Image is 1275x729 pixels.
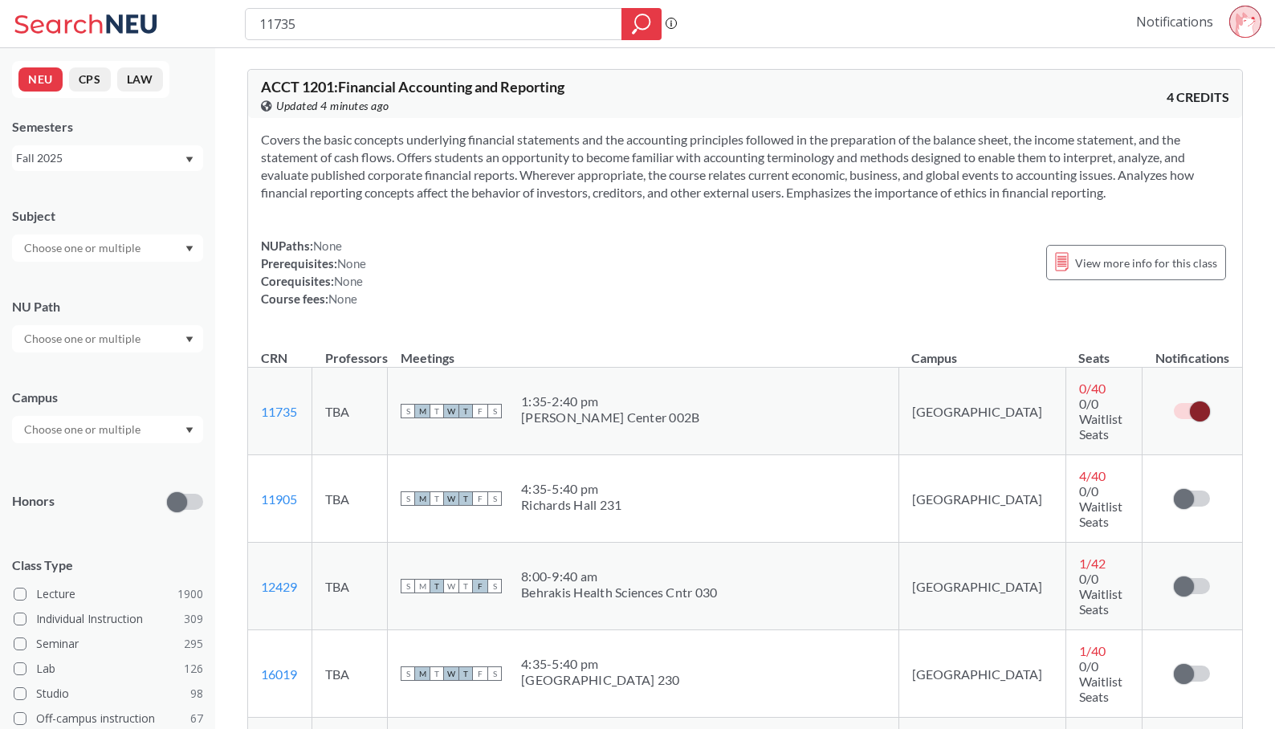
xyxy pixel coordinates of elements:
span: M [415,666,430,681]
svg: Dropdown arrow [185,427,193,434]
span: S [401,666,415,681]
label: Off-campus instruction [14,708,203,729]
span: F [473,579,487,593]
td: TBA [312,543,388,630]
span: T [458,666,473,681]
span: T [458,491,473,506]
span: T [430,491,444,506]
label: Individual Instruction [14,609,203,629]
td: TBA [312,368,388,455]
div: Fall 2025Dropdown arrow [12,145,203,171]
span: T [458,579,473,593]
span: 126 [184,660,203,678]
section: Covers the basic concepts underlying financial statements and the accounting principles followed ... [261,131,1229,202]
th: Notifications [1143,333,1242,368]
th: Seats [1065,333,1143,368]
div: 4:35 - 5:40 pm [521,481,621,497]
div: NU Path [12,298,203,316]
button: NEU [18,67,63,92]
label: Seminar [14,633,203,654]
span: S [401,491,415,506]
input: Class, professor, course number, "phrase" [258,10,610,38]
td: TBA [312,630,388,718]
span: 98 [190,685,203,703]
td: [GEOGRAPHIC_DATA] [898,455,1065,543]
span: F [473,666,487,681]
span: W [444,579,458,593]
span: S [487,404,502,418]
a: 16019 [261,666,297,682]
span: 0/0 Waitlist Seats [1079,396,1122,442]
span: F [473,404,487,418]
span: S [487,666,502,681]
div: 4:35 - 5:40 pm [521,656,679,672]
span: 1 / 42 [1079,556,1106,571]
span: M [415,579,430,593]
span: T [430,404,444,418]
div: Dropdown arrow [12,325,203,352]
button: LAW [117,67,163,92]
div: 1:35 - 2:40 pm [521,393,699,409]
span: 67 [190,710,203,727]
div: [PERSON_NAME] Center 002B [521,409,699,426]
span: S [487,491,502,506]
th: Professors [312,333,388,368]
div: Semesters [12,118,203,136]
button: CPS [69,67,111,92]
span: 295 [184,635,203,653]
div: Behrakis Health Sciences Cntr 030 [521,584,717,601]
span: S [401,579,415,593]
span: T [430,666,444,681]
div: Dropdown arrow [12,234,203,262]
span: W [444,666,458,681]
label: Studio [14,683,203,704]
span: View more info for this class [1075,253,1217,273]
label: Lab [14,658,203,679]
span: F [473,491,487,506]
a: 12429 [261,579,297,594]
span: T [458,404,473,418]
td: TBA [312,455,388,543]
label: Lecture [14,584,203,605]
div: [GEOGRAPHIC_DATA] 230 [521,672,679,688]
span: None [313,238,342,253]
span: 0/0 Waitlist Seats [1079,571,1122,617]
span: None [337,256,366,271]
div: 8:00 - 9:40 am [521,568,717,584]
span: None [328,291,357,306]
p: Honors [12,492,55,511]
td: [GEOGRAPHIC_DATA] [898,630,1065,718]
input: Choose one or multiple [16,238,151,258]
span: M [415,491,430,506]
span: Updated 4 minutes ago [276,97,389,115]
svg: Dropdown arrow [185,157,193,163]
a: Notifications [1136,13,1213,31]
span: 1900 [177,585,203,603]
div: Dropdown arrow [12,416,203,443]
a: 11905 [261,491,297,507]
span: W [444,404,458,418]
svg: Dropdown arrow [185,246,193,252]
td: [GEOGRAPHIC_DATA] [898,368,1065,455]
div: CRN [261,349,287,367]
span: W [444,491,458,506]
div: Subject [12,207,203,225]
span: S [401,404,415,418]
span: 0/0 Waitlist Seats [1079,658,1122,704]
span: ACCT 1201 : Financial Accounting and Reporting [261,78,564,96]
span: T [430,579,444,593]
td: [GEOGRAPHIC_DATA] [898,543,1065,630]
span: S [487,579,502,593]
span: None [334,274,363,288]
span: 0 / 40 [1079,381,1106,396]
span: Class Type [12,556,203,574]
span: 309 [184,610,203,628]
div: magnifying glass [621,8,662,40]
svg: Dropdown arrow [185,336,193,343]
input: Choose one or multiple [16,420,151,439]
span: M [415,404,430,418]
a: 11735 [261,404,297,419]
div: NUPaths: Prerequisites: Corequisites: Course fees: [261,237,366,307]
div: Richards Hall 231 [521,497,621,513]
span: 0/0 Waitlist Seats [1079,483,1122,529]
